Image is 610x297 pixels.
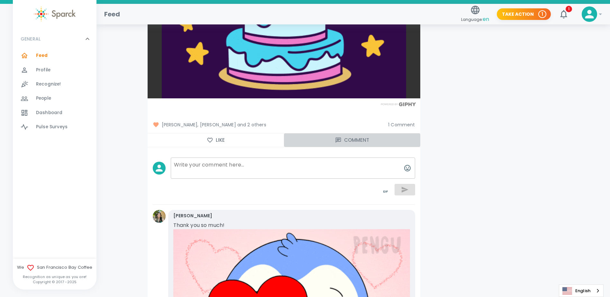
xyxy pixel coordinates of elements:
[13,49,96,137] div: GENERAL
[13,91,96,105] a: People
[378,184,393,199] button: toggle password visibility
[36,52,48,59] span: Feed
[13,106,96,120] a: Dashboard
[461,15,489,24] span: Language:
[13,77,96,91] a: Recognize!
[13,264,96,272] span: We San Francisco Bay Coffee
[153,122,383,128] span: [PERSON_NAME], [PERSON_NAME] and 2 others
[36,110,62,116] span: Dashboard
[13,6,96,22] a: Sparck logo
[13,29,96,49] div: GENERAL
[559,284,604,297] div: Language
[173,221,366,229] p: Thank you so much!
[153,210,166,223] img: Picture of Annabel Su
[542,11,543,17] p: 1
[104,9,120,19] h1: Feed
[36,95,51,102] span: People
[13,120,96,134] a: Pulse Surveys
[21,36,41,42] p: GENERAL
[13,49,96,63] a: Feed
[379,102,418,106] img: Powered by GIPHY
[483,15,489,23] span: en
[36,67,50,73] span: Profile
[13,274,96,279] p: Recognition as unique as you are!
[497,8,551,20] button: Take Action 1
[34,6,76,22] img: Sparck logo
[556,6,571,22] button: 1
[559,285,603,297] a: English
[559,284,604,297] aside: Language selected: English
[388,122,415,128] span: 1 Comment
[13,279,96,284] p: Copyright © 2017 - 2025
[36,81,61,87] span: Recognize!
[566,6,572,12] span: 1
[148,133,284,147] button: Like
[284,133,420,147] button: Comment
[173,212,213,219] p: [PERSON_NAME]
[13,63,96,77] a: Profile
[36,124,68,130] span: Pulse Surveys
[459,3,492,26] button: Language:en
